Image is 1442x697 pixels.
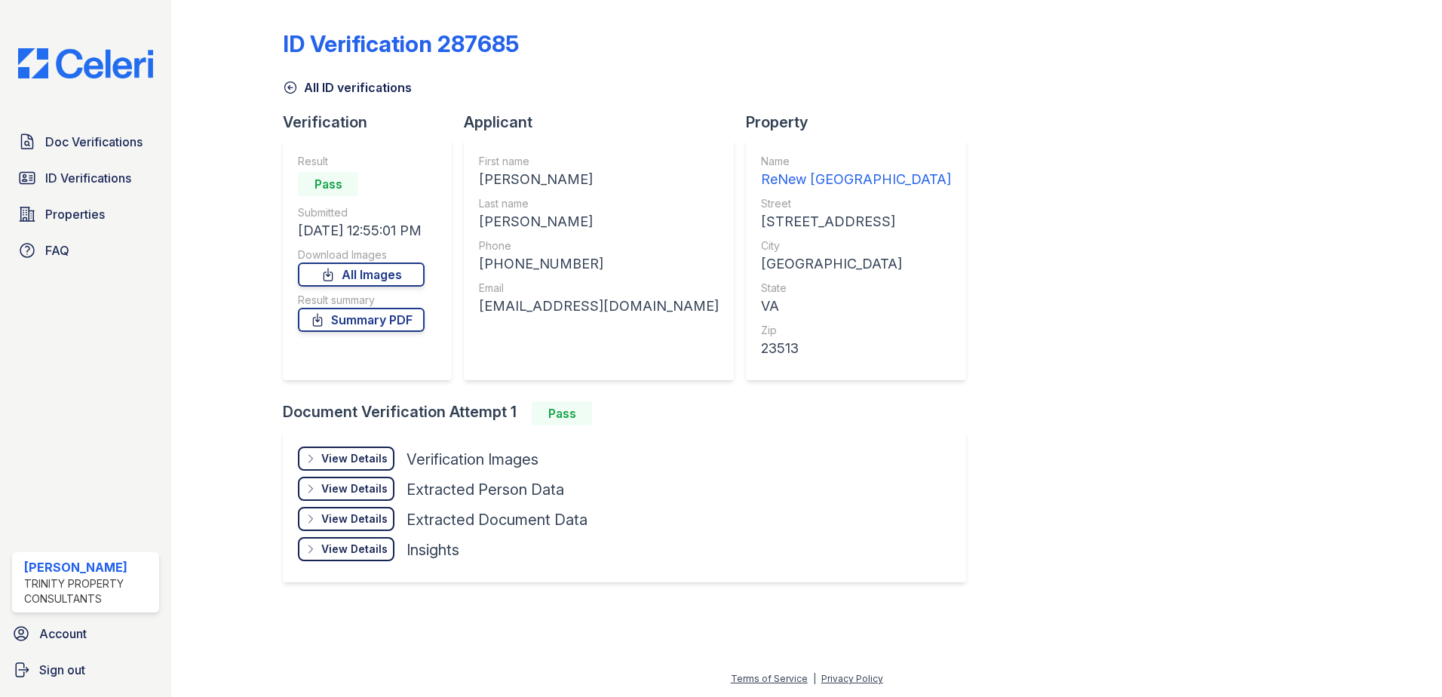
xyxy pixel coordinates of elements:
[479,253,719,275] div: [PHONE_NUMBER]
[283,401,978,425] div: Document Verification Attempt 1
[761,169,951,190] div: ReNew [GEOGRAPHIC_DATA]
[761,296,951,317] div: VA
[298,172,358,196] div: Pass
[407,509,588,530] div: Extracted Document Data
[761,253,951,275] div: [GEOGRAPHIC_DATA]
[479,211,719,232] div: [PERSON_NAME]
[298,247,425,263] div: Download Images
[283,30,519,57] div: ID Verification 287685
[12,199,159,229] a: Properties
[407,449,538,470] div: Verification Images
[746,112,978,133] div: Property
[407,479,564,500] div: Extracted Person Data
[298,263,425,287] a: All Images
[321,481,388,496] div: View Details
[761,281,951,296] div: State
[283,112,464,133] div: Verification
[298,205,425,220] div: Submitted
[761,211,951,232] div: [STREET_ADDRESS]
[407,539,459,560] div: Insights
[298,154,425,169] div: Result
[479,296,719,317] div: [EMAIL_ADDRESS][DOMAIN_NAME]
[24,576,153,606] div: Trinity Property Consultants
[532,401,592,425] div: Pass
[12,163,159,193] a: ID Verifications
[45,169,131,187] span: ID Verifications
[45,241,69,259] span: FAQ
[45,133,143,151] span: Doc Verifications
[298,293,425,308] div: Result summary
[24,558,153,576] div: [PERSON_NAME]
[761,238,951,253] div: City
[298,220,425,241] div: [DATE] 12:55:01 PM
[6,48,165,78] img: CE_Logo_Blue-a8612792a0a2168367f1c8372b55b34899dd931a85d93a1a3d3e32e68fde9ad4.png
[761,154,951,190] a: Name ReNew [GEOGRAPHIC_DATA]
[479,154,719,169] div: First name
[6,655,165,685] a: Sign out
[321,451,388,466] div: View Details
[479,281,719,296] div: Email
[321,511,388,527] div: View Details
[479,238,719,253] div: Phone
[298,308,425,332] a: Summary PDF
[464,112,746,133] div: Applicant
[6,619,165,649] a: Account
[479,196,719,211] div: Last name
[321,542,388,557] div: View Details
[813,673,816,684] div: |
[39,661,85,679] span: Sign out
[761,154,951,169] div: Name
[45,205,105,223] span: Properties
[761,323,951,338] div: Zip
[761,338,951,359] div: 23513
[12,127,159,157] a: Doc Verifications
[761,196,951,211] div: Street
[821,673,883,684] a: Privacy Policy
[283,78,412,97] a: All ID verifications
[12,235,159,266] a: FAQ
[39,625,87,643] span: Account
[479,169,719,190] div: [PERSON_NAME]
[731,673,808,684] a: Terms of Service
